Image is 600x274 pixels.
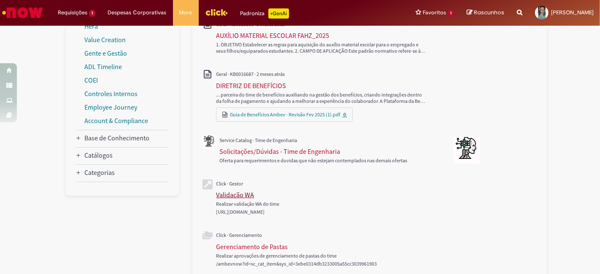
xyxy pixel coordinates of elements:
span: Despesas Corporativas [108,8,167,17]
span: Rascunhos [474,8,504,16]
p: +GenAi [268,8,289,19]
span: Favoritos [423,8,446,17]
img: ServiceNow [1,4,44,21]
img: click_logo_yellow_360x200.png [205,6,228,19]
span: 1 [448,10,454,17]
span: More [179,8,192,17]
span: 1 [89,10,95,17]
span: Requisições [58,8,87,17]
div: Padroniza [241,8,289,19]
span: [PERSON_NAME] [551,9,594,16]
a: Rascunhos [467,9,504,17]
